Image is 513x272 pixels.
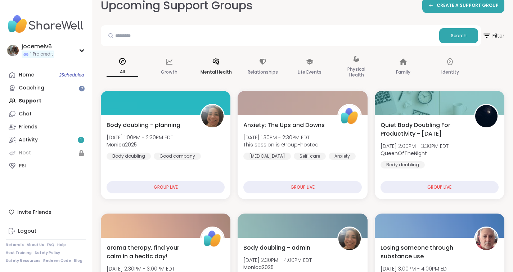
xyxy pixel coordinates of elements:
a: PSI [6,159,86,172]
span: [DATE] 2:30PM - 4:00PM EDT [243,256,312,264]
div: GROUP LIVE [243,181,361,193]
img: ShareWell [338,105,361,127]
p: Life Events [298,68,321,76]
img: Monica2025 [201,105,224,127]
div: GROUP LIVE [381,181,499,193]
p: All [107,67,138,77]
div: Chat [19,110,32,118]
a: About Us [27,242,44,247]
a: Logout [6,225,86,238]
a: FAQ [47,242,54,247]
div: jocemelv6 [22,43,54,51]
a: Chat [6,108,86,120]
button: Search [439,28,478,43]
div: Friends [19,123,37,131]
a: Host Training [6,250,32,255]
p: Growth [161,68,177,76]
b: QueenOfTheNight [381,150,427,157]
div: Invite Friends [6,206,86,219]
img: Monica2025 [338,228,361,250]
a: Safety Policy [35,250,60,255]
a: Coaching [6,82,86,95]
div: GROUP LIVE [107,181,225,193]
img: ShareWell Nav Logo [6,12,86,37]
a: Host [6,146,86,159]
iframe: Spotlight [79,85,85,91]
img: Tom_Flanagan [475,228,498,250]
b: Monica2025 [107,141,137,148]
div: PSI [19,162,26,170]
div: Self-care [294,153,326,160]
p: Family [396,68,410,76]
span: Search [451,32,467,39]
span: aroma therapy, find your calm in a hectic day! [107,244,192,261]
p: Physical Health [341,65,372,79]
img: jocemelv6 [7,45,19,56]
p: Mental Health [201,68,232,76]
span: Anxiety: The Ups and Downs [243,121,325,130]
p: Identity [441,68,459,76]
a: Activity1 [6,133,86,146]
span: Body doubling - admin [243,244,310,252]
a: Friends [6,120,86,133]
div: [MEDICAL_DATA] [243,153,291,160]
span: 1 [80,137,82,143]
div: Anxiety [329,153,356,160]
span: Quiet Body Doubling For Productivity - [DATE] [381,121,466,138]
div: Home [19,71,34,79]
span: [DATE] 2:00PM - 3:30PM EDT [381,142,449,150]
span: [DATE] 1:00PM - 2:30PM EDT [107,134,173,141]
div: Good company [154,153,201,160]
span: CREATE A SUPPORT GROUP [437,3,499,9]
a: Home2Scheduled [6,69,86,82]
span: 2 Scheduled [59,72,84,78]
div: Body doubling [107,153,151,160]
img: QueenOfTheNight [475,105,498,127]
button: Filter [482,25,504,46]
a: Help [57,242,66,247]
a: Safety Resources [6,258,40,263]
div: Activity [19,136,38,144]
span: [DATE] 1:30PM - 2:30PM EDT [243,134,319,141]
span: Losing someone through substance use [381,244,466,261]
div: Host [19,149,31,157]
div: Body doubling [381,161,425,168]
span: Filter [482,27,504,44]
p: Relationships [248,68,278,76]
a: Redeem Code [43,258,71,263]
b: Monica2025 [243,264,274,271]
a: Referrals [6,242,24,247]
div: Coaching [19,84,44,92]
span: 1 Pro credit [30,51,53,57]
span: Body doubling - planning [107,121,180,130]
img: ShareWell [201,228,224,250]
div: Logout [18,228,36,235]
a: Blog [74,258,82,263]
span: This session is Group-hosted [243,141,319,148]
